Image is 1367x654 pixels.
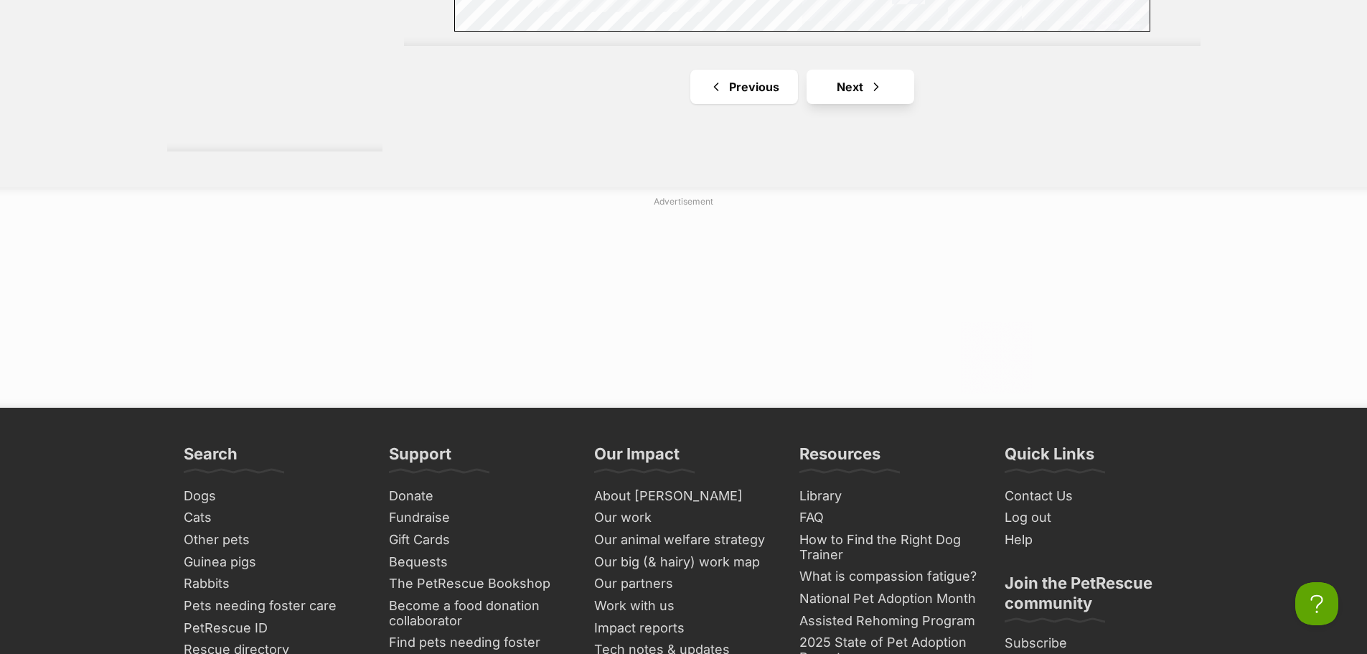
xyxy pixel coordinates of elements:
a: Gift Cards [383,529,574,551]
iframe: Advertisement [336,214,1032,393]
a: FAQ [794,507,985,529]
a: Contact Us [999,485,1190,508]
a: Assisted Rehoming Program [794,610,985,632]
a: Previous page [690,70,798,104]
h3: Search [184,444,238,472]
a: Pets needing foster care [178,595,369,617]
a: Other pets [178,529,369,551]
a: Bequests [383,551,574,574]
h3: Resources [799,444,880,472]
iframe: Help Scout Beacon - Open [1295,582,1338,625]
a: Log out [999,507,1190,529]
a: How to Find the Right Dog Trainer [794,529,985,566]
a: Our big (& hairy) work map [588,551,779,574]
a: Dogs [178,485,369,508]
a: Guinea pigs [178,551,369,574]
a: Become a food donation collaborator [383,595,574,632]
a: National Pet Adoption Month [794,588,985,610]
a: Our work [588,507,779,529]
a: The PetRescue Bookshop [383,573,574,595]
a: Help [999,529,1190,551]
a: Rabbits [178,573,369,595]
nav: Pagination [404,70,1201,104]
h3: Join the PetRescue community [1005,573,1184,622]
a: Library [794,485,985,508]
a: Cats [178,507,369,529]
a: PetRescue ID [178,617,369,640]
a: About [PERSON_NAME] [588,485,779,508]
h3: Quick Links [1005,444,1094,472]
a: Fundraise [383,507,574,529]
a: Impact reports [588,617,779,640]
a: Donate [383,485,574,508]
h3: Our Impact [594,444,680,472]
a: Work with us [588,595,779,617]
a: Next page [807,70,914,104]
a: What is compassion fatigue? [794,566,985,588]
h3: Support [389,444,451,472]
a: Our partners [588,573,779,595]
a: Our animal welfare strategy [588,529,779,551]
